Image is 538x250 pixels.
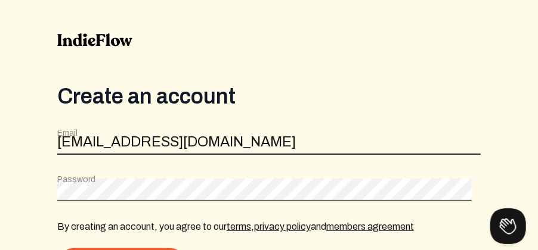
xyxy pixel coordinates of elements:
[57,220,414,234] p: By creating an account, you agree to our , and
[57,174,95,186] label: Password
[57,85,481,108] div: Create an account
[490,208,526,244] iframe: Toggle Customer Support
[254,221,311,232] a: privacy policy
[227,221,251,232] a: terms
[57,33,132,46] img: indieflow-logo-black.svg
[326,221,414,232] a: members agreement
[57,127,78,139] label: Email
